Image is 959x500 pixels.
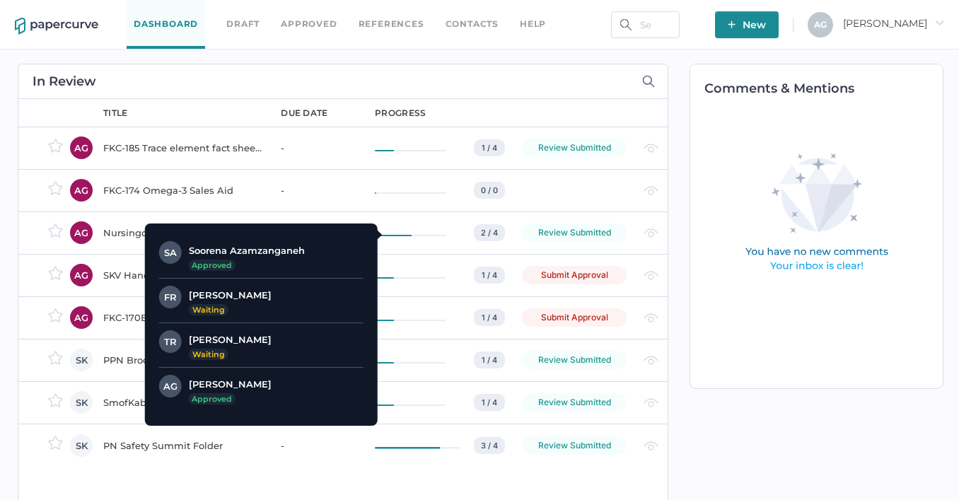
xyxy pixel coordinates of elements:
[474,224,505,241] div: 2 / 4
[474,309,505,326] div: 1 / 4
[522,308,627,327] div: Submit Approval
[70,306,93,329] div: AG
[715,11,779,38] button: New
[474,182,505,199] div: 0 / 0
[192,304,225,315] p: Waiting
[48,181,63,195] img: star-inactive.70f2008a.svg
[103,107,128,120] div: title
[159,330,182,353] div: TR
[189,393,236,405] p: Approved
[522,351,627,369] div: Review Submitted
[644,441,658,450] img: eye-light-gray.b6d092a5.svg
[474,394,505,411] div: 1 / 4
[70,391,93,414] div: SK
[375,107,426,120] div: progress
[48,223,63,238] img: star-inactive.70f2008a.svg
[48,436,63,450] img: star-inactive.70f2008a.svg
[446,16,499,32] a: Contacts
[103,309,264,326] div: FKC-170B 3CB Campaign PDF FINAL (1) (caring for life removed)
[644,313,658,322] img: eye-light-gray.b6d092a5.svg
[267,424,361,466] td: -
[934,18,944,28] i: arrow_right
[103,394,264,411] div: SmofKabiven Family Brochure
[474,267,505,284] div: 1 / 4
[522,139,627,157] div: Review Submitted
[33,75,96,88] h2: In Review
[267,169,361,211] td: -
[103,224,264,241] div: Nursingcard_poster.pdf (1)
[48,139,63,153] img: star-inactive.70f2008a.svg
[70,434,93,457] div: SK
[189,260,236,271] p: Approved
[103,437,264,454] div: PN Safety Summit Folder
[728,11,766,38] span: New
[644,356,658,365] img: eye-light-gray.b6d092a5.svg
[644,398,658,407] img: eye-light-gray.b6d092a5.svg
[520,16,546,32] div: help
[522,393,627,412] div: Review Submitted
[474,437,505,454] div: 3 / 4
[70,136,93,159] div: AG
[159,286,182,308] div: FR
[644,144,658,153] img: eye-light-gray.b6d092a5.svg
[474,351,505,368] div: 1 / 4
[359,16,424,32] a: References
[644,271,658,280] img: eye-light-gray.b6d092a5.svg
[103,139,264,156] div: FKC-185 Trace element fact sheet update
[267,127,361,169] td: -
[814,19,827,30] span: A G
[281,107,327,120] div: due date
[522,223,627,242] div: Review Submitted
[70,179,93,202] div: AG
[192,349,225,360] p: Waiting
[522,266,627,284] div: Submit Approval
[728,21,736,28] img: plus-white.e19ec114.svg
[704,82,943,95] h2: Comments & Mentions
[715,142,919,284] img: comments-empty-state.0193fcf7.svg
[103,182,264,199] div: FKC-174 Omega-3 Sales Aid
[159,241,182,264] div: SA
[48,266,63,280] img: star-inactive.70f2008a.svg
[474,139,505,156] div: 1 / 4
[644,228,658,238] img: eye-light-gray.b6d092a5.svg
[103,267,264,284] div: SKV Handling Poster - Pharmacy
[522,436,627,455] div: Review Submitted
[70,349,93,371] div: SK
[70,221,93,244] div: AG
[48,308,63,322] img: star-inactive.70f2008a.svg
[48,393,63,407] img: star-inactive.70f2008a.svg
[620,19,632,30] img: search.bf03fe8b.svg
[70,264,93,286] div: AG
[48,351,63,365] img: star-inactive.70f2008a.svg
[103,351,264,368] div: PPN Brochure_September Update
[611,11,680,38] input: Search Workspace
[644,186,658,195] img: eye-light-gray.b6d092a5.svg
[281,16,337,32] a: Approved
[159,375,182,397] div: AG
[226,16,260,32] a: Draft
[642,75,655,88] img: search-icon-expand.c6106642.svg
[15,18,98,35] img: papercurve-logo-colour.7244d18c.svg
[843,17,944,30] span: [PERSON_NAME]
